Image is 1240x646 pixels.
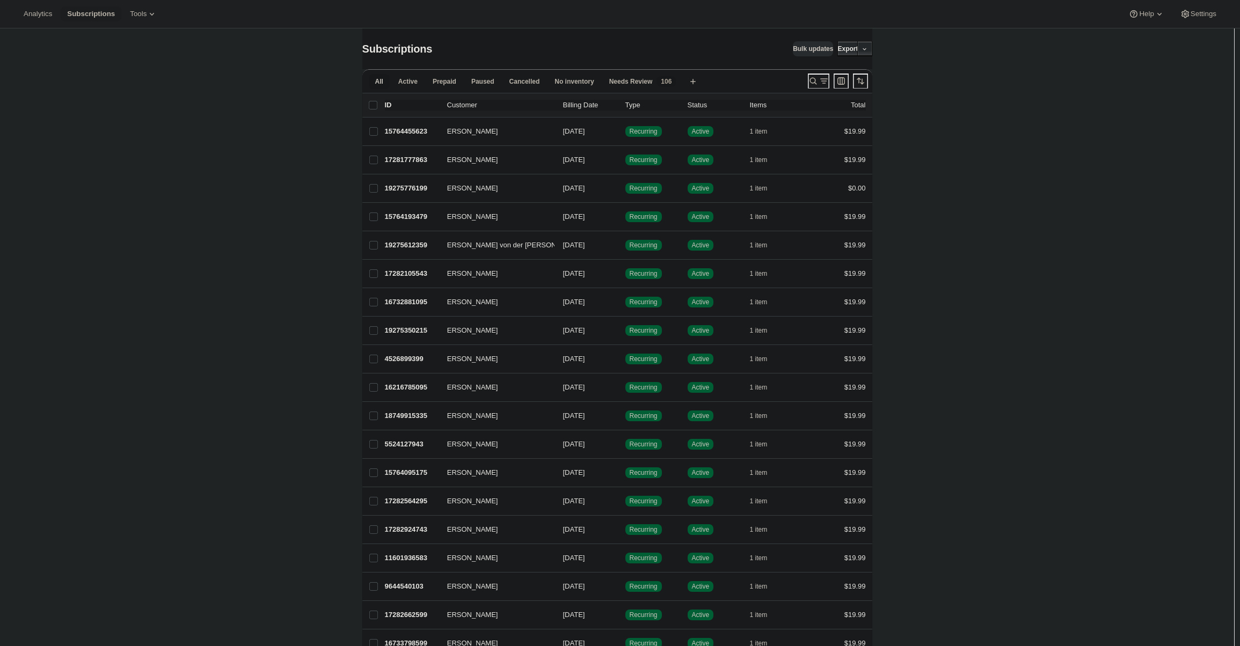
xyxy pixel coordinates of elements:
[385,126,439,137] p: 15764455623
[630,156,658,164] span: Recurring
[385,297,439,307] p: 16732881095
[17,6,59,21] button: Analytics
[385,295,866,310] div: 16732881095[PERSON_NAME][DATE]SuccessRecurringSuccessActive1 item$19.99
[630,212,658,221] span: Recurring
[793,41,833,56] button: Bulk updates
[1139,10,1154,18] span: Help
[433,77,456,86] span: Prepaid
[563,326,585,334] span: [DATE]
[750,156,768,164] span: 1 item
[385,323,866,338] div: 19275350215[PERSON_NAME][DATE]SuccessRecurringSuccessActive1 item$19.99
[563,468,585,476] span: [DATE]
[385,550,866,566] div: 11601936583[PERSON_NAME][DATE]SuccessRecurringSuccessActive1 item$19.99
[441,578,548,595] button: [PERSON_NAME]
[750,582,768,591] span: 1 item
[848,184,866,192] span: $0.00
[692,184,710,193] span: Active
[844,241,866,249] span: $19.99
[563,611,585,619] span: [DATE]
[441,123,548,140] button: [PERSON_NAME]
[385,238,866,253] div: 19275612359[PERSON_NAME] von der [PERSON_NAME][DATE]SuccessRecurringSuccessActive1 item$19.99
[385,268,439,279] p: 17282105543
[750,437,779,452] button: 1 item
[684,74,702,89] button: Create new view
[844,212,866,221] span: $19.99
[750,295,779,310] button: 1 item
[692,554,710,562] span: Active
[563,298,585,306] span: [DATE]
[385,152,866,167] div: 17281777863[PERSON_NAME][DATE]SuccessRecurringSuccessActive1 item$19.99
[750,611,768,619] span: 1 item
[844,355,866,363] span: $19.99
[692,582,710,591] span: Active
[750,465,779,480] button: 1 item
[441,151,548,168] button: [PERSON_NAME]
[385,181,866,196] div: 19275776199[PERSON_NAME][DATE]SuccessRecurringSuccessActive1 item$0.00
[441,265,548,282] button: [PERSON_NAME]
[1122,6,1171,21] button: Help
[385,581,439,592] p: 9644540103
[834,74,849,89] button: Customize table column order and visibility
[630,440,658,449] span: Recurring
[563,383,585,391] span: [DATE]
[750,127,768,136] span: 1 item
[692,241,710,249] span: Active
[692,440,710,449] span: Active
[844,383,866,391] span: $19.99
[692,212,710,221] span: Active
[630,468,658,477] span: Recurring
[563,582,585,590] span: [DATE]
[630,497,658,505] span: Recurring
[385,124,866,139] div: 15764455623[PERSON_NAME][DATE]SuccessRecurringSuccessActive1 item$19.99
[441,325,498,336] span: [PERSON_NAME]
[441,237,548,254] button: [PERSON_NAME] von der [PERSON_NAME]
[1191,10,1216,18] span: Settings
[851,100,865,111] p: Total
[385,610,439,620] p: 17282662599
[750,326,768,335] span: 1 item
[385,410,439,421] p: 18749915335
[750,579,779,594] button: 1 item
[661,77,672,86] span: 106
[630,355,658,363] span: Recurring
[385,183,439,194] p: 19275776199
[750,497,768,505] span: 1 item
[793,45,833,53] span: Bulk updates
[692,525,710,534] span: Active
[692,355,710,363] span: Active
[441,524,498,535] span: [PERSON_NAME]
[385,494,866,509] div: 17282564295[PERSON_NAME][DATE]SuccessRecurringSuccessActive1 item$19.99
[750,440,768,449] span: 1 item
[750,181,779,196] button: 1 item
[630,383,658,392] span: Recurring
[441,379,548,396] button: [PERSON_NAME]
[441,126,498,137] span: [PERSON_NAME]
[385,437,866,452] div: 5524127943[PERSON_NAME][DATE]SuccessRecurringSuccessActive1 item$19.99
[441,493,548,510] button: [PERSON_NAME]
[750,522,779,537] button: 1 item
[692,127,710,136] span: Active
[385,408,866,423] div: 18749915335[PERSON_NAME][DATE]SuccessRecurringSuccessActive1 item$19.99
[555,77,594,86] span: No inventory
[441,467,498,478] span: [PERSON_NAME]
[385,467,439,478] p: 15764095175
[692,298,710,306] span: Active
[385,382,439,393] p: 16216785095
[385,380,866,395] div: 16216785095[PERSON_NAME][DATE]SuccessRecurringSuccessActive1 item$19.99
[630,241,658,249] span: Recurring
[385,155,439,165] p: 17281777863
[441,496,498,506] span: [PERSON_NAME]
[441,549,548,567] button: [PERSON_NAME]
[844,468,866,476] span: $19.99
[385,465,866,480] div: 15764095175[PERSON_NAME][DATE]SuccessRecurringSuccessActive1 item$19.99
[692,156,710,164] span: Active
[750,124,779,139] button: 1 item
[441,240,582,251] span: [PERSON_NAME] von der [PERSON_NAME]
[563,412,585,420] span: [DATE]
[750,238,779,253] button: 1 item
[692,468,710,477] span: Active
[844,298,866,306] span: $19.99
[1173,6,1223,21] button: Settings
[385,211,439,222] p: 15764193479
[385,553,439,563] p: 11601936583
